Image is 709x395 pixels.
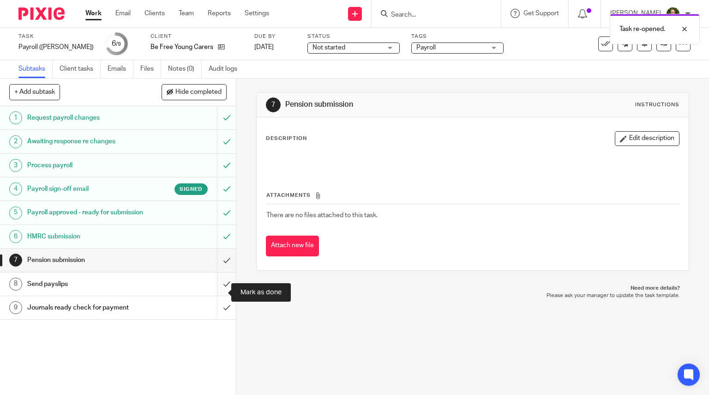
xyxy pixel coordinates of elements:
[266,135,307,142] p: Description
[27,206,148,219] h1: Payroll approved - ready for submission
[9,254,22,267] div: 7
[162,84,227,100] button: Hide completed
[18,33,94,40] label: Task
[615,131,679,146] button: Edit description
[168,60,202,78] a: Notes (0)
[175,89,222,96] span: Hide completed
[9,159,22,172] div: 3
[245,9,269,18] a: Settings
[27,253,148,267] h1: Pension submission
[27,277,148,291] h1: Send payslips
[9,182,22,195] div: 4
[416,44,436,51] span: Payroll
[116,42,121,47] small: /9
[9,278,22,291] div: 8
[307,33,400,40] label: Status
[27,134,148,148] h1: Awaiting response re changes
[18,60,53,78] a: Subtasks
[265,292,680,299] p: Please ask your manager to update the task template.
[60,60,101,78] a: Client tasks
[9,207,22,219] div: 5
[254,44,274,50] span: [DATE]
[18,43,94,52] div: Payroll (Louise)
[27,111,148,125] h1: Request payroll changes
[27,158,148,172] h1: Process payroll
[18,7,65,20] img: Pixie
[209,60,244,78] a: Audit logs
[266,236,319,256] button: Attach new file
[144,9,165,18] a: Clients
[265,285,680,292] p: Need more details?
[266,193,311,198] span: Attachments
[27,301,148,315] h1: Journals ready check for payment
[18,43,94,52] div: Payroll ([PERSON_NAME])
[179,9,194,18] a: Team
[208,9,231,18] a: Reports
[180,185,203,193] span: Signed
[112,38,121,49] div: 6
[115,9,131,18] a: Email
[9,111,22,124] div: 1
[266,212,378,219] span: There are no files attached to this task.
[666,6,680,21] img: U9kDOIcY.jpeg
[150,33,243,40] label: Client
[9,301,22,314] div: 9
[150,43,213,52] p: Be Free Young Carers
[312,44,345,51] span: Not started
[619,24,665,34] p: Task re-opened.
[108,60,133,78] a: Emails
[85,9,102,18] a: Work
[9,230,22,243] div: 6
[266,97,281,112] div: 7
[254,33,296,40] label: Due by
[27,182,148,196] h1: Payroll sign-off email
[9,84,60,100] button: + Add subtask
[285,100,492,109] h1: Pension submission
[140,60,161,78] a: Files
[635,101,679,109] div: Instructions
[27,230,148,243] h1: HMRC submission
[9,135,22,148] div: 2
